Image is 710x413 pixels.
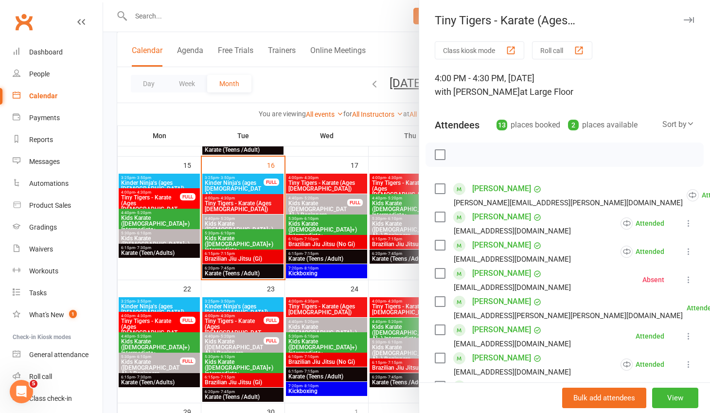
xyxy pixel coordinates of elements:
a: [PERSON_NAME] [472,294,531,309]
div: Attended [621,246,664,258]
a: Dashboard [13,41,103,63]
div: [EMAIL_ADDRESS][DOMAIN_NAME] [454,366,571,378]
a: People [13,63,103,85]
span: 5 [30,380,37,388]
div: 13 [497,120,507,130]
div: Tasks [29,289,47,297]
div: [EMAIL_ADDRESS][PERSON_NAME][PERSON_NAME][DOMAIN_NAME] [454,309,683,322]
a: Automations [13,173,103,195]
div: Sort by [662,118,694,131]
div: Reports [29,136,53,144]
button: Roll call [532,41,592,59]
a: Waivers [13,238,103,260]
a: [PERSON_NAME] [472,350,531,366]
button: View [652,388,698,408]
div: Tiny Tigers - Karate (Ages [DEMOGRAPHIC_DATA]) [419,14,710,27]
div: places available [568,118,638,132]
a: [PERSON_NAME] [472,237,531,253]
button: Class kiosk mode [435,41,524,59]
a: [PERSON_NAME] [472,181,531,197]
div: 2 [568,120,579,130]
a: What's New1 [13,304,103,326]
div: Class check-in [29,395,72,402]
a: Messages [13,151,103,173]
span: with [PERSON_NAME] [435,87,520,97]
div: [PERSON_NAME][EMAIL_ADDRESS][PERSON_NAME][DOMAIN_NAME] [454,197,683,209]
a: [PERSON_NAME] [472,322,531,338]
div: Dashboard [29,48,63,56]
div: [EMAIL_ADDRESS][DOMAIN_NAME] [454,253,571,266]
div: Product Sales [29,201,71,209]
div: People [29,70,50,78]
div: Roll call [29,373,52,380]
a: Class kiosk mode [13,388,103,410]
div: Messages [29,158,60,165]
a: Clubworx [12,10,36,34]
div: General attendance [29,351,89,359]
div: Attendees [435,118,479,132]
a: Product Sales [13,195,103,216]
span: 1 [69,310,77,318]
div: Attended [621,217,664,230]
button: Bulk add attendees [562,388,646,408]
div: [EMAIL_ADDRESS][DOMAIN_NAME] [454,281,571,294]
div: 4:00 PM - 4:30 PM, [DATE] [435,72,694,99]
span: at Large Floor [520,87,573,97]
div: Waivers [29,245,53,253]
div: [EMAIL_ADDRESS][DOMAIN_NAME] [454,338,571,350]
iframe: Intercom live chat [10,380,33,403]
div: Payments [29,114,60,122]
a: [PERSON_NAME] [472,209,531,225]
div: Calendar [29,92,57,100]
div: Absent [642,276,664,283]
a: Tasks [13,282,103,304]
div: Attended [621,359,664,371]
a: Roll call [13,366,103,388]
a: Calendar [13,85,103,107]
div: Attended [636,333,664,340]
div: places booked [497,118,560,132]
div: Workouts [29,267,58,275]
div: What's New [29,311,64,319]
div: [EMAIL_ADDRESS][DOMAIN_NAME] [454,225,571,237]
div: Gradings [29,223,57,231]
div: Automations [29,180,69,187]
a: Gradings [13,216,103,238]
a: Workouts [13,260,103,282]
a: [PERSON_NAME] [472,378,531,394]
a: [PERSON_NAME] [472,266,531,281]
a: Reports [13,129,103,151]
a: General attendance kiosk mode [13,344,103,366]
a: Payments [13,107,103,129]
